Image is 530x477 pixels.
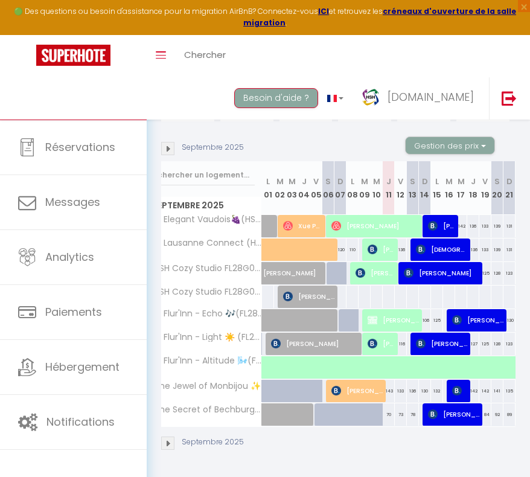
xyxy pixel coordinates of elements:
th: 10 [371,161,383,215]
abbr: L [266,176,270,187]
div: 89 [503,403,516,426]
th: 09 [359,161,371,215]
abbr: L [435,176,439,187]
th: 19 [479,161,491,215]
a: créneaux d'ouverture de la salle migration [243,6,516,28]
div: 78 [407,403,419,426]
div: 133 [395,380,407,402]
div: 132 [431,380,443,402]
span: The Elegant Vaudois🍇(HSH Barre 6) [143,215,264,224]
div: 136 [407,380,419,402]
img: logout [502,91,517,106]
a: ... [DOMAIN_NAME] [353,77,489,120]
th: 02 [274,161,286,215]
div: 127 [516,215,528,237]
span: [PERSON_NAME] [283,285,336,308]
div: 128 [491,333,503,355]
th: 22 [516,161,528,215]
abbr: J [386,176,391,187]
div: 141 [491,380,503,402]
p: Septembre 2025 [182,142,244,153]
abbr: M [445,176,453,187]
div: 92 [491,403,503,426]
span: The Jewel of Monbijou ✨ [143,380,264,393]
div: 136 [467,215,479,237]
div: 122 [516,309,528,331]
div: 130 [419,380,431,402]
p: Septembre 2025 [182,437,244,448]
div: 84 [479,403,491,426]
a: Chercher [175,35,235,77]
a: ICI [318,6,329,16]
span: [PERSON_NAME] [271,332,360,355]
th: 05 [310,161,322,215]
th: 11 [383,161,395,215]
span: [PERSON_NAME] [368,309,420,331]
span: [PERSON_NAME] [263,255,402,278]
div: 130 [503,309,516,331]
th: 17 [455,161,467,215]
span: Hébergement [45,359,120,374]
span: Analytics [45,249,94,264]
span: Messages [45,194,100,210]
abbr: M [458,176,465,187]
div: 131 [503,215,516,237]
div: 139 [491,238,503,261]
span: The Flur'Inn - Altitude 🌬️(FL28G3LI) [143,356,264,365]
div: 123 [503,333,516,355]
span: [PERSON_NAME] [356,261,396,284]
span: The Secret of Bechburg 🏰 [143,403,264,417]
th: 20 [491,161,503,215]
input: Rechercher un logement... [148,164,255,186]
span: [PERSON_NAME] [331,379,384,402]
abbr: M [361,176,368,187]
span: [PERSON_NAME] [416,332,468,355]
span: [PERSON_NAME] [368,238,396,261]
div: 143 [383,380,395,402]
th: 12 [395,161,407,215]
span: [PERSON_NAME] [452,309,505,331]
span: [PERSON_NAME] [PERSON_NAME] [428,214,456,237]
div: 123 [503,262,516,284]
span: The Lausanne Connect (HSH [GEOGRAPHIC_DATA]) [143,238,264,248]
div: 127 [516,238,528,261]
div: 127 [467,333,479,355]
button: Besoin d'aide ? [234,88,318,109]
th: 07 [334,161,346,215]
span: HSH Cozy Studio FL28G0RE [143,262,264,275]
abbr: M [289,176,296,187]
a: [PERSON_NAME] [257,262,269,285]
th: 06 [322,161,334,215]
div: 125 [479,262,491,284]
th: 04 [298,161,310,215]
span: Septembre 2025 [141,197,261,214]
div: 96 [516,403,528,426]
abbr: M [373,176,380,187]
div: 116 [516,262,528,284]
span: Réservations [45,139,115,155]
div: 70 [383,403,395,426]
div: 135 [503,380,516,402]
span: Paiements [45,304,102,319]
div: 142 [479,380,491,402]
th: 01 [262,161,274,215]
button: Gestion des prix [405,136,495,155]
div: 125 [516,380,528,402]
th: 13 [407,161,419,215]
div: 116 [395,333,407,355]
div: 133 [479,238,491,261]
abbr: L [351,176,354,187]
abbr: V [398,176,403,187]
abbr: S [494,176,500,187]
div: 131 [503,238,516,261]
span: Notifications [46,414,115,429]
abbr: D [337,176,343,187]
abbr: M [276,176,284,187]
span: HSH Cozy Studio FL28G0RE [143,286,264,299]
abbr: S [325,176,331,187]
abbr: V [482,176,488,187]
span: [DOMAIN_NAME] [388,89,474,104]
span: [PERSON_NAME] [368,332,396,355]
abbr: D [422,176,428,187]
